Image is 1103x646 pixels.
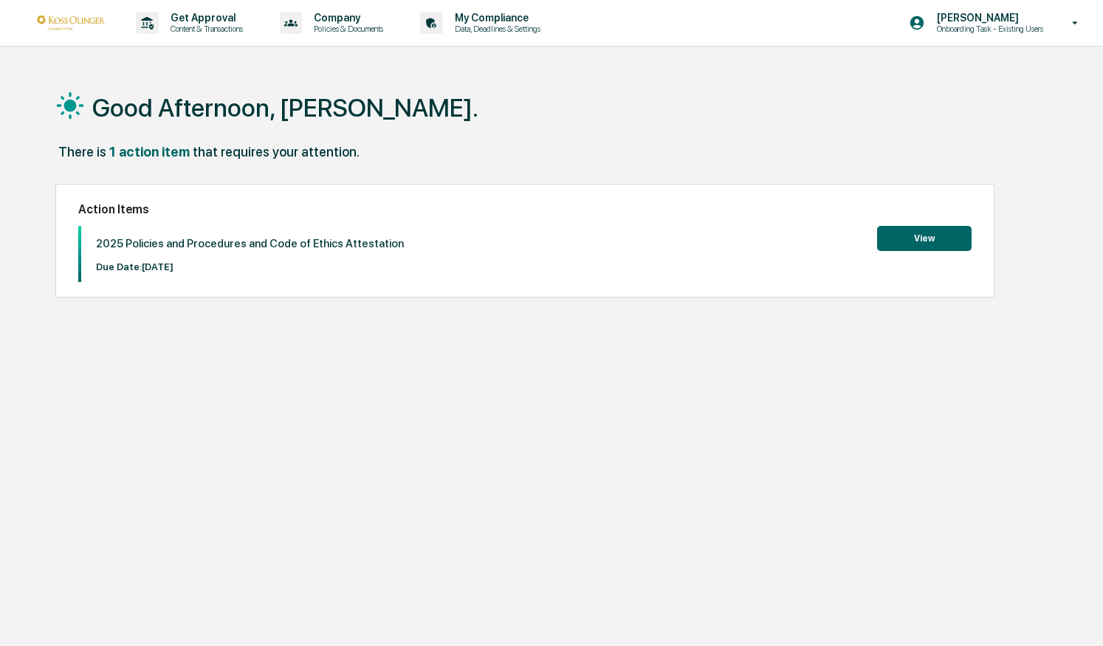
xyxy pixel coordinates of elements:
h2: Action Items [78,202,972,216]
p: Data, Deadlines & Settings [443,24,548,34]
p: [PERSON_NAME] [925,12,1051,24]
div: that requires your attention. [193,144,360,159]
p: Onboarding Task - Existing Users [925,24,1051,34]
p: Due Date: [DATE] [96,261,404,272]
p: Policies & Documents [302,24,391,34]
p: 2025 Policies and Procedures and Code of Ethics Attestation [96,237,404,250]
div: There is [58,144,106,159]
a: View [877,230,972,244]
p: Company [302,12,391,24]
p: Get Approval [159,12,250,24]
h1: Good Afternoon, [PERSON_NAME]. [92,93,478,123]
img: logo [35,16,106,30]
button: View [877,226,972,251]
div: 1 action item [109,144,190,159]
p: Content & Transactions [159,24,250,34]
p: My Compliance [443,12,548,24]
